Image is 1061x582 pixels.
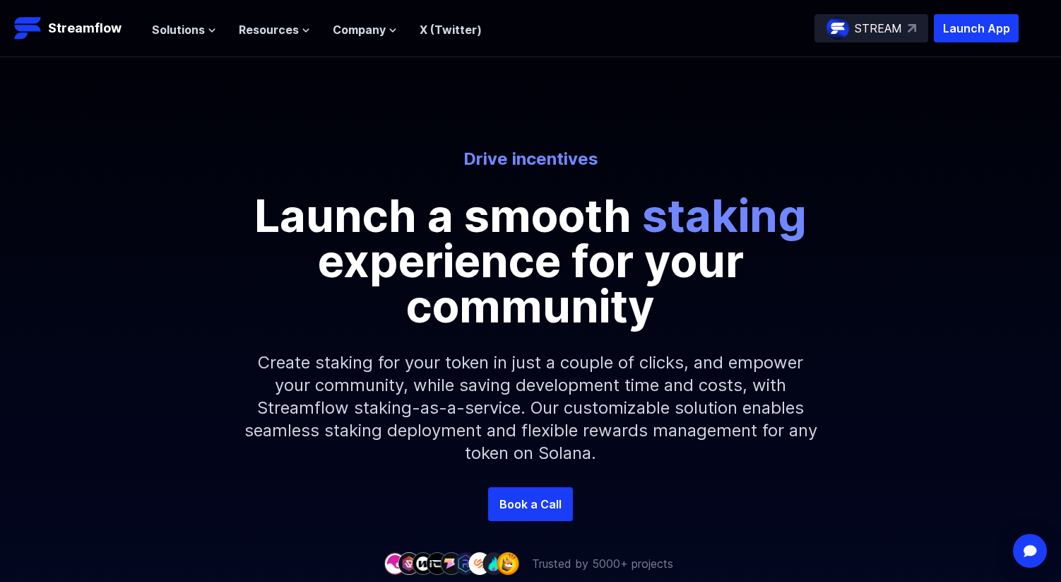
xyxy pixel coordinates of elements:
img: streamflow-logo-circle.png [826,17,849,40]
img: company-2 [398,552,420,574]
img: top-right-arrow.svg [908,24,916,33]
img: company-4 [426,552,449,574]
a: X (Twitter) [420,23,482,37]
img: Streamflow Logo [14,14,42,42]
a: Book a Call [488,487,573,521]
p: Trusted by 5000+ projects [532,555,673,572]
img: company-8 [482,552,505,574]
div: Open Intercom Messenger [1013,534,1047,568]
a: Streamflow [14,14,138,42]
span: Solutions [152,21,205,38]
img: company-3 [412,552,434,574]
span: Resources [239,21,299,38]
p: Launch a smooth experience for your community [213,193,848,329]
button: Launch App [934,14,1019,42]
p: STREAM [855,20,902,37]
img: company-7 [468,552,491,574]
a: STREAM [814,14,928,42]
span: Company [333,21,386,38]
img: company-9 [497,552,519,574]
img: company-6 [454,552,477,574]
p: Drive incentives [139,148,922,170]
span: staking [642,188,807,243]
button: Company [333,21,397,38]
img: company-5 [440,552,463,574]
img: company-1 [384,552,406,574]
button: Resources [239,21,310,38]
p: Create staking for your token in just a couple of clicks, and empower your community, while savin... [227,329,834,487]
button: Solutions [152,21,216,38]
p: Streamflow [48,18,121,38]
